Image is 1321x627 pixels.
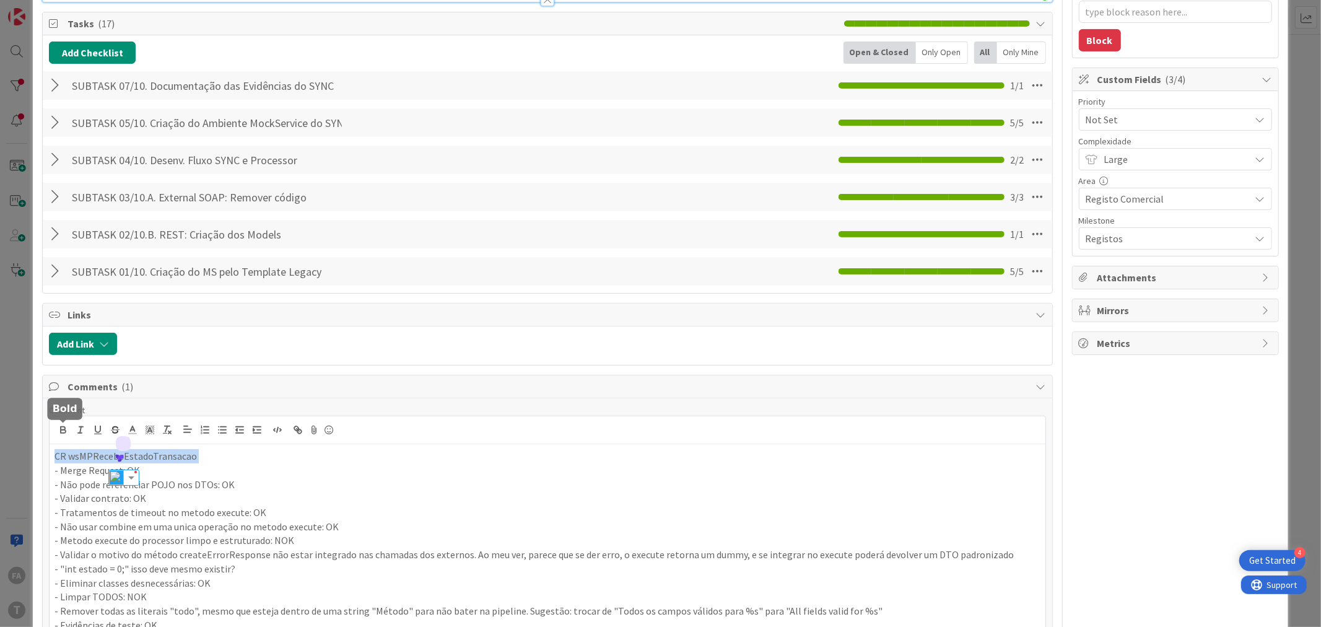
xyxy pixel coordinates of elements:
[1086,190,1244,208] span: Registo Comercial
[49,42,136,64] button: Add Checklist
[844,42,916,64] div: Open & Closed
[54,478,1040,492] p: - Não pode referenciar POJO nos DTOs: OK
[1249,555,1296,567] div: Get Started
[1079,29,1121,51] button: Block
[1011,227,1024,242] span: 1 / 1
[1097,270,1256,285] span: Attachments
[1086,230,1244,247] span: Registos
[997,42,1046,64] div: Only Mine
[1166,73,1186,85] span: ( 3/4 )
[1011,78,1024,93] span: 1 / 1
[68,186,346,208] input: Add Checklist...
[1097,303,1256,318] span: Mirrors
[1097,72,1256,87] span: Custom Fields
[54,590,1040,604] p: - Limpar TODOS: NOK
[26,2,56,17] span: Support
[68,16,837,31] span: Tasks
[974,42,997,64] div: All
[1294,547,1306,558] div: 4
[1079,216,1272,225] div: Milestone
[54,548,1040,562] p: - Validar o motivo do método createErrorResponse não estar integrado nas chamadas dos externos. A...
[49,333,117,355] button: Add Link
[1011,152,1024,167] span: 2 / 2
[68,307,1029,322] span: Links
[54,506,1040,520] p: - Tratamentos de timeout no metodo execute: OK
[1097,336,1256,351] span: Metrics
[54,604,1040,618] p: - Remover todas as literais "todo", mesmo que esteja dentro de uma string "Método" para não bater...
[54,576,1040,590] p: - Eliminar classes desnecessárias: OK
[54,533,1040,548] p: - Metodo execute do processor limpo e estruturado: NOK
[1011,115,1024,130] span: 5 / 5
[54,463,1040,478] p: - Merge Request: OK
[68,74,346,97] input: Add Checklist...
[1011,264,1024,279] span: 5 / 5
[916,42,968,64] div: Only Open
[68,223,346,245] input: Add Checklist...
[68,149,346,171] input: Add Checklist...
[68,112,346,134] input: Add Checklist...
[1104,151,1244,168] span: Large
[54,562,1040,576] p: - "int estado = 0;" isso deve mesmo existir?
[1079,177,1272,185] div: Area
[1239,550,1306,571] div: Open Get Started checklist, remaining modules: 4
[1086,111,1244,128] span: Not Set
[54,491,1040,506] p: - Validar contrato: OK
[1079,137,1272,146] div: Complexidade
[1011,190,1024,204] span: 3 / 3
[53,403,77,414] h5: Bold
[68,379,1029,394] span: Comments
[121,380,133,393] span: ( 1 )
[1079,97,1272,106] div: Priority
[54,449,1040,463] p: CR wsMPRecebeEstadoTransacao
[54,520,1040,534] p: - Não usar combine em uma unica operação no metodo execute: OK
[98,17,115,30] span: ( 17 )
[68,260,346,283] input: Add Checklist...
